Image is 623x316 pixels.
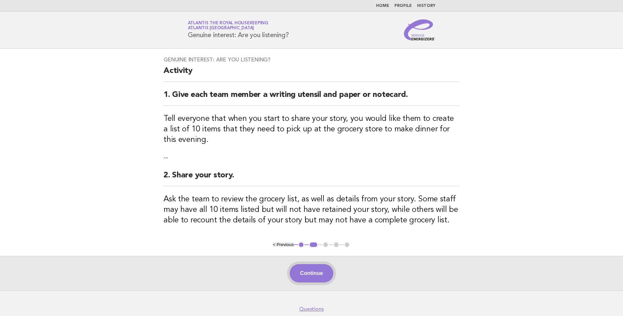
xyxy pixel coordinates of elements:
[188,21,268,30] a: Atlantis the Royal HousekeepingAtlantis [GEOGRAPHIC_DATA]
[394,4,412,8] a: Profile
[188,21,289,38] h1: Genuine interest: Are you listening?
[417,4,435,8] a: History
[273,242,294,247] button: < Previous
[164,56,459,63] h3: Genuine interest: Are you listening?
[299,306,324,312] a: Questions
[164,114,459,145] h3: Tell everyone that when you start to share your story, you would like them to create a list of 10...
[164,153,459,162] p: --
[309,241,318,248] button: 2
[188,26,254,31] span: Atlantis [GEOGRAPHIC_DATA]
[404,19,435,40] img: Service Energizers
[164,194,459,226] h3: Ask the team to review the grocery list, as well as details from your story. Some staff may have ...
[164,66,459,82] h2: Activity
[164,90,459,106] h2: 1. Give each team member a writing utensil and paper or notecard.
[164,170,459,186] h2: 2. Share your story.
[290,264,333,282] button: Continue
[376,4,389,8] a: Home
[298,241,304,248] button: 1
